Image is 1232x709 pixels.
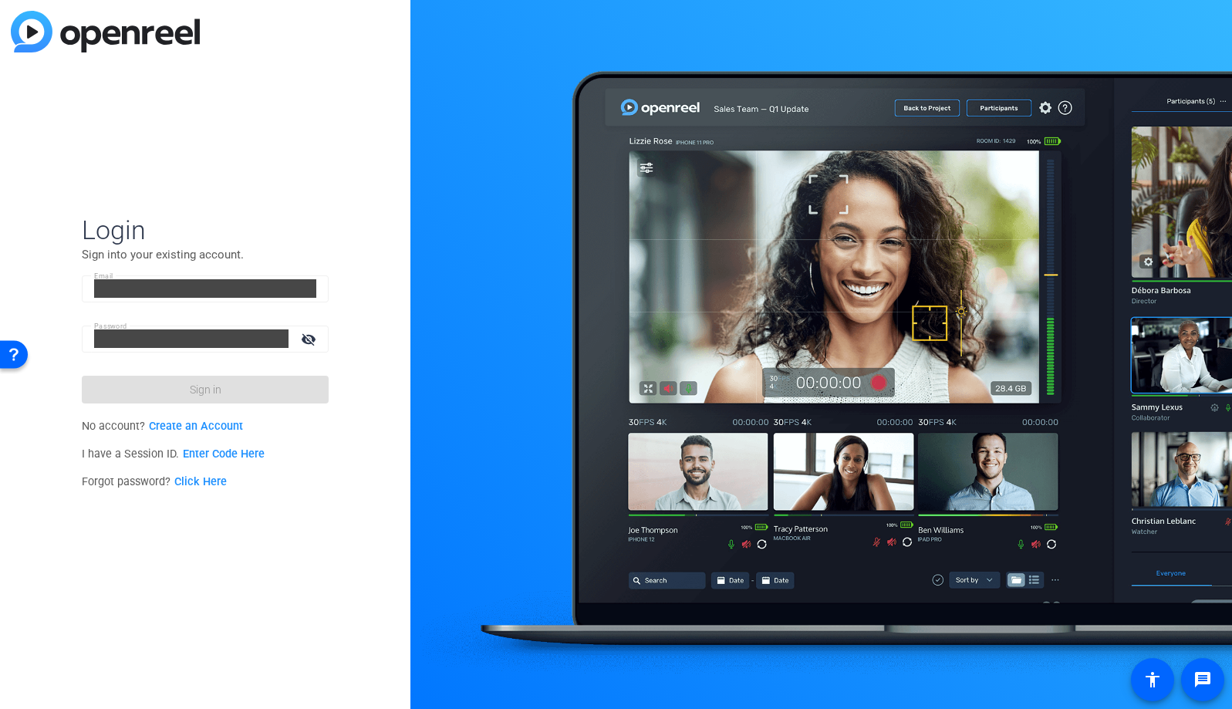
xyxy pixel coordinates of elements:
[149,420,243,433] a: Create an Account
[82,475,227,488] span: Forgot password?
[1193,670,1212,689] mat-icon: message
[11,11,200,52] img: blue-gradient.svg
[82,420,243,433] span: No account?
[183,447,265,461] a: Enter Code Here
[174,475,227,488] a: Click Here
[82,214,329,246] span: Login
[1143,670,1162,689] mat-icon: accessibility
[82,246,329,263] p: Sign into your existing account.
[94,322,127,330] mat-label: Password
[292,328,329,350] mat-icon: visibility_off
[94,279,316,298] input: Enter Email Address
[82,447,265,461] span: I have a Session ID.
[94,272,113,280] mat-label: Email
